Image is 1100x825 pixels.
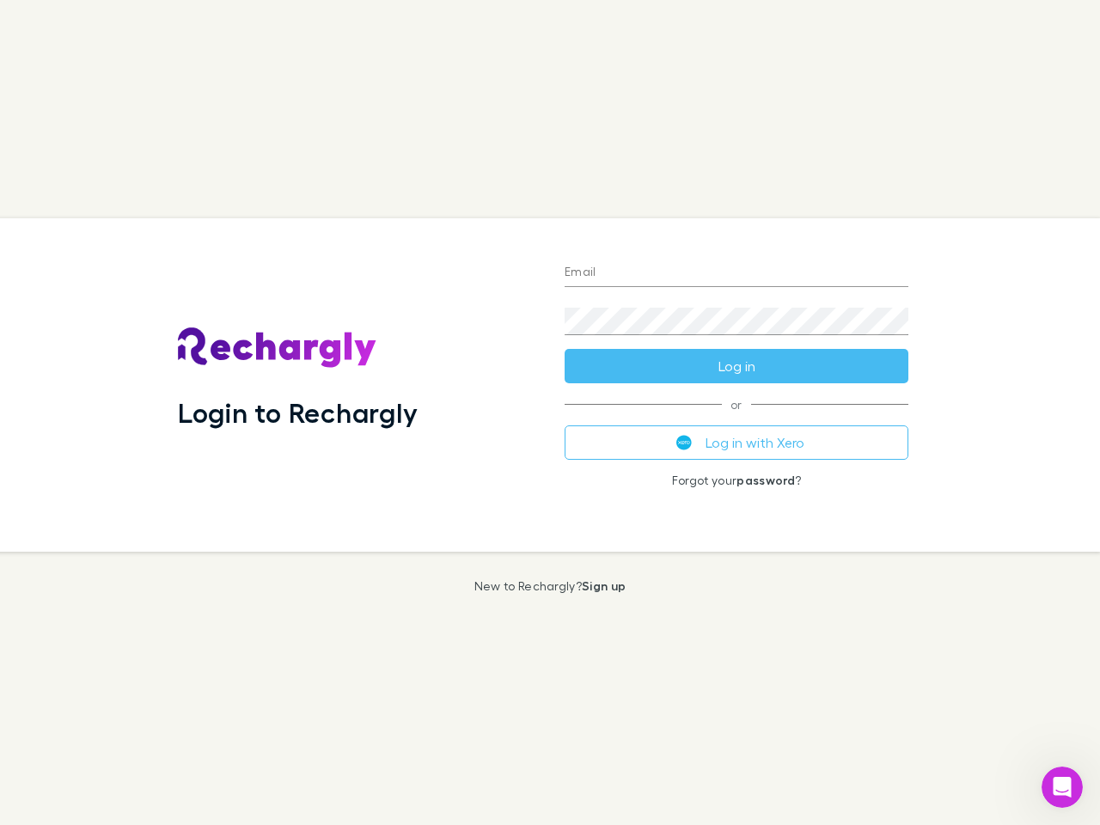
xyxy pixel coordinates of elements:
img: Rechargly's Logo [178,327,377,369]
p: New to Rechargly? [474,579,626,593]
p: Forgot your ? [565,474,908,487]
a: password [736,473,795,487]
button: Log in with Xero [565,425,908,460]
h1: Login to Rechargly [178,396,418,429]
span: or [565,404,908,405]
button: Log in [565,349,908,383]
iframe: Intercom live chat [1042,767,1083,808]
img: Xero's logo [676,435,692,450]
a: Sign up [582,578,626,593]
